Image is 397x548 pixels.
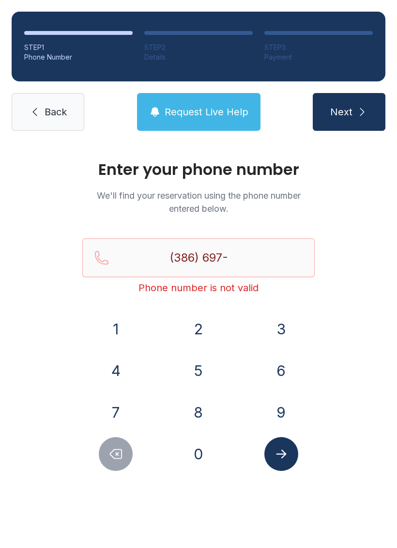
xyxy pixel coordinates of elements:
button: 5 [182,354,215,388]
div: Payment [264,52,373,62]
div: STEP 1 [24,43,133,52]
button: Delete number [99,437,133,471]
button: 6 [264,354,298,388]
h1: Enter your phone number [82,162,315,177]
span: Back [45,105,67,119]
input: Reservation phone number [82,238,315,277]
span: Request Live Help [165,105,248,119]
button: Submit lookup form [264,437,298,471]
button: 2 [182,312,215,346]
p: We'll find your reservation using the phone number entered below. [82,189,315,215]
button: 3 [264,312,298,346]
div: STEP 2 [144,43,253,52]
button: 9 [264,395,298,429]
span: Next [330,105,352,119]
button: 1 [99,312,133,346]
div: Details [144,52,253,62]
div: STEP 3 [264,43,373,52]
div: Phone Number [24,52,133,62]
button: 8 [182,395,215,429]
div: Phone number is not valid [82,281,315,295]
button: 0 [182,437,215,471]
button: 7 [99,395,133,429]
button: 4 [99,354,133,388]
